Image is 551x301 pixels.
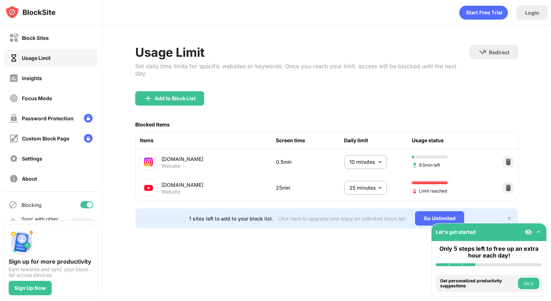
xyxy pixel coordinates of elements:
[344,136,412,144] div: Daily limit
[74,220,89,224] div: Disabled
[518,278,539,289] button: Do it
[22,156,42,162] div: Settings
[144,184,153,192] img: favicons
[135,45,470,60] div: Usage Limit
[5,5,56,19] img: logo-blocksite.svg
[440,278,516,289] div: Get personalized productivity suggestions
[14,285,46,291] div: Sign Up Now
[144,158,153,166] img: favicons
[155,96,196,101] div: Add to Block List
[9,94,18,103] img: focus-off.svg
[349,158,375,166] p: 10 minutes
[9,134,18,143] img: customize-block-page-off.svg
[84,114,93,122] img: lock-menu.svg
[161,155,276,163] div: [DOMAIN_NAME]
[436,229,476,235] div: Let's get started
[135,62,470,77] div: Set daily time limits for specific websites or keywords. Once you reach your limit, access will b...
[489,49,509,55] div: Redirect
[84,134,93,143] img: lock-menu.svg
[22,95,52,101] div: Focus Mode
[9,74,18,83] img: insights-off.svg
[276,184,344,192] div: 25min
[22,35,49,41] div: Block Sites
[412,136,480,144] div: Usage status
[161,189,180,195] div: Website
[140,136,276,144] div: Items
[412,187,447,194] span: Limit reached
[22,75,42,81] div: Insights
[22,135,69,142] div: Custom Block Page
[276,158,344,166] div: 0.5min
[22,55,51,61] div: Usage Limit
[9,114,18,123] img: password-protection-off.svg
[9,218,17,226] img: sync-icon.svg
[9,174,18,183] img: about-off.svg
[22,202,42,208] div: Blocking
[535,228,542,236] img: omni-setup-toggle.svg
[161,163,180,169] div: Website
[415,211,464,226] div: Go Unlimited
[412,188,418,194] img: hourglass-end.svg
[412,162,440,168] span: 9.5min left
[9,154,18,163] img: settings-off.svg
[278,216,406,222] div: Click here to upgrade and enjoy an unlimited block list.
[22,216,58,228] div: Sync with other devices
[135,121,170,128] div: Blocked Items
[161,181,276,189] div: [DOMAIN_NAME]
[9,54,18,62] img: time-usage-on.svg
[9,200,17,209] img: blocking-icon.svg
[9,33,18,42] img: block-off.svg
[349,184,375,192] p: 25 minutes
[9,229,34,255] img: push-signup.svg
[525,10,539,16] div: Login
[9,267,93,278] div: Earn rewards and sync your block list across devices
[22,115,74,121] div: Password Protection
[436,245,542,259] div: Only 5 steps left to free up an extra hour each day!
[276,136,344,144] div: Screen time
[525,228,532,236] img: eye-not-visible.svg
[189,216,273,222] div: 1 sites left to add to your block list.
[507,216,512,221] img: x-button.svg
[412,162,418,168] img: hourglass-set.svg
[9,258,93,265] div: Sign up for more productivity
[459,5,508,20] div: animation
[22,176,37,182] div: About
